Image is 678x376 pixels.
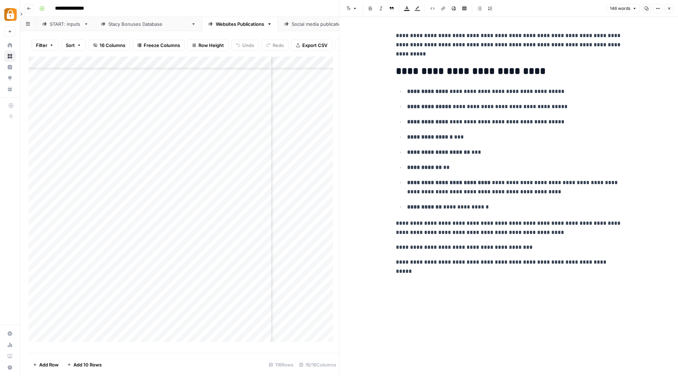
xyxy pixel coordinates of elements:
[4,6,16,23] button: Workspace: Adzz
[31,40,58,51] button: Filter
[29,359,63,370] button: Add Row
[231,40,259,51] button: Undo
[4,51,16,62] a: Browse
[39,361,59,368] span: Add Row
[133,40,185,51] button: Freeze Columns
[4,61,16,73] a: Insights
[607,4,640,13] button: 146 words
[4,40,16,51] a: Home
[266,359,296,370] div: 118 Rows
[242,42,254,49] span: Undo
[63,359,106,370] button: Add 10 Rows
[4,8,17,21] img: Adzz Logo
[4,362,16,373] button: Help + Support
[291,40,332,51] button: Export CSV
[4,339,16,351] a: Usage
[4,72,16,84] a: Opportunities
[273,42,284,49] span: Redo
[198,42,224,49] span: Row Height
[61,40,86,51] button: Sort
[292,20,347,28] div: Social media publications
[262,40,289,51] button: Redo
[188,40,228,51] button: Row Height
[610,5,630,12] span: 146 words
[296,359,339,370] div: 16/16 Columns
[100,42,125,49] span: 16 Columns
[50,20,81,28] div: START: inputs
[95,17,202,31] a: [PERSON_NAME] Bonuses Database
[4,351,16,362] a: Learning Hub
[36,17,95,31] a: START: inputs
[302,42,327,49] span: Export CSV
[278,17,361,31] a: Social media publications
[144,42,180,49] span: Freeze Columns
[66,42,75,49] span: Sort
[202,17,278,31] a: Websites Publications
[4,83,16,95] a: Your Data
[108,20,188,28] div: [PERSON_NAME] Bonuses Database
[36,42,47,49] span: Filter
[4,328,16,339] a: Settings
[73,361,102,368] span: Add 10 Rows
[89,40,130,51] button: 16 Columns
[216,20,264,28] div: Websites Publications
